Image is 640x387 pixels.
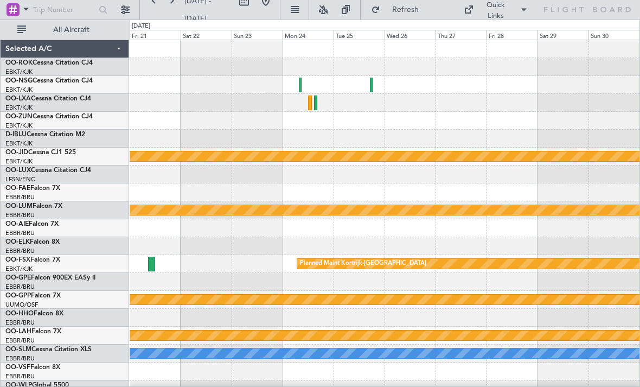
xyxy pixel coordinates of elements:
span: OO-FAE [5,185,30,192]
span: OO-SLM [5,346,31,353]
div: Sun 23 [232,30,283,40]
a: OO-LAHFalcon 7X [5,328,61,335]
div: Planned Maint Kortrijk-[GEOGRAPHIC_DATA] [300,256,426,272]
span: OO-LAH [5,328,31,335]
div: Fri 21 [130,30,181,40]
span: OO-ELK [5,239,30,245]
div: Sat 29 [537,30,588,40]
button: Quick Links [458,1,533,18]
a: OO-JIDCessna CJ1 525 [5,149,76,156]
span: OO-VSF [5,364,30,371]
a: OO-FSXFalcon 7X [5,257,60,263]
a: OO-GPEFalcon 900EX EASy II [5,275,95,281]
a: OO-ZUNCessna Citation CJ4 [5,113,93,120]
a: OO-LUXCessna Citation CJ4 [5,167,91,174]
a: EBBR/BRU [5,337,35,345]
span: OO-AIE [5,221,29,227]
a: EBKT/KJK [5,265,33,273]
span: OO-GPP [5,293,31,299]
span: OO-GPE [5,275,31,281]
span: Refresh [382,6,428,14]
span: OO-LUM [5,203,33,210]
span: D-IBLU [5,131,27,138]
a: EBKT/KJK [5,139,33,148]
span: OO-FSX [5,257,30,263]
a: EBBR/BRU [5,229,35,237]
a: OO-ELKFalcon 8X [5,239,60,245]
div: Mon 24 [283,30,334,40]
button: All Aircraft [12,21,118,39]
a: UUMO/OSF [5,301,38,309]
span: OO-HHO [5,310,34,317]
div: Tue 25 [334,30,385,40]
a: EBKT/KJK [5,157,33,166]
div: Wed 26 [385,30,436,40]
input: Trip Number [33,2,95,18]
a: EBBR/BRU [5,211,35,219]
span: OO-NSG [5,78,33,84]
a: EBKT/KJK [5,122,33,130]
span: OO-ZUN [5,113,33,120]
a: EBBR/BRU [5,319,35,327]
a: OO-AIEFalcon 7X [5,221,59,227]
span: OO-LXA [5,96,31,102]
a: EBBR/BRU [5,372,35,380]
a: OO-SLMCessna Citation XLS [5,346,92,353]
a: OO-LUMFalcon 7X [5,203,62,210]
a: EBBR/BRU [5,247,35,255]
button: Refresh [366,1,431,18]
a: EBBR/BRU [5,354,35,363]
a: EBKT/KJK [5,86,33,94]
a: OO-ROKCessna Citation CJ4 [5,60,93,66]
span: OO-JID [5,149,28,156]
a: OO-HHOFalcon 8X [5,310,63,317]
a: OO-GPPFalcon 7X [5,293,61,299]
a: OO-VSFFalcon 8X [5,364,60,371]
a: OO-FAEFalcon 7X [5,185,60,192]
a: EBKT/KJK [5,68,33,76]
div: Thu 27 [436,30,487,40]
span: OO-ROK [5,60,33,66]
a: OO-LXACessna Citation CJ4 [5,96,91,102]
a: EBBR/BRU [5,193,35,201]
span: All Aircraft [28,26,114,34]
div: Fri 28 [487,30,537,40]
a: OO-NSGCessna Citation CJ4 [5,78,93,84]
div: Sat 22 [181,30,232,40]
div: [DATE] [132,22,150,31]
a: D-IBLUCessna Citation M2 [5,131,85,138]
div: Sun 30 [588,30,639,40]
a: LFSN/ENC [5,175,35,183]
a: EBKT/KJK [5,104,33,112]
span: OO-LUX [5,167,31,174]
a: EBBR/BRU [5,283,35,291]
